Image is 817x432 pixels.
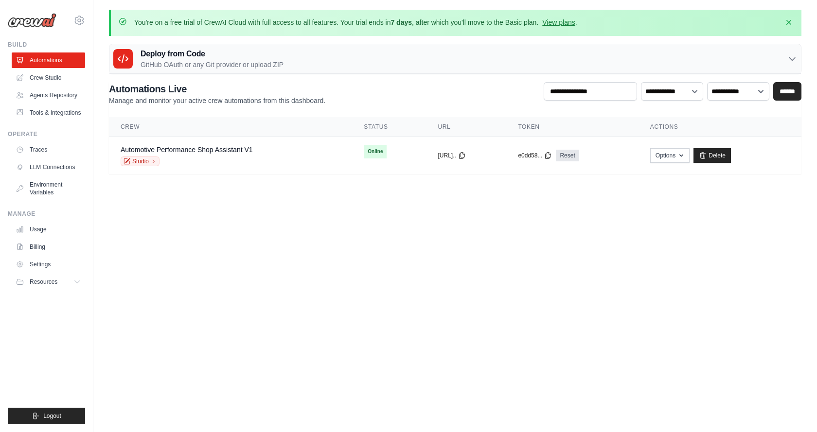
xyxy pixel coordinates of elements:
button: e0dd58... [518,152,552,159]
a: Usage [12,222,85,237]
p: You're on a free trial of CrewAI Cloud with full access to all features. Your trial ends in , aft... [134,17,577,27]
span: Logout [43,412,61,420]
th: Crew [109,117,352,137]
a: Settings [12,257,85,272]
th: URL [426,117,506,137]
th: Actions [639,117,801,137]
span: Online [364,145,387,158]
button: Logout [8,408,85,424]
button: Options [650,148,690,163]
a: Delete [693,148,731,163]
a: Traces [12,142,85,157]
a: View plans [542,18,575,26]
a: Reset [556,150,579,161]
img: Logo [8,13,56,28]
span: Resources [30,278,57,286]
button: Resources [12,274,85,290]
th: Token [506,117,638,137]
a: Environment Variables [12,177,85,200]
p: Manage and monitor your active crew automations from this dashboard. [109,96,325,105]
div: Operate [8,130,85,138]
a: LLM Connections [12,159,85,175]
h2: Automations Live [109,82,325,96]
a: Studio [121,156,160,166]
a: Agents Repository [12,87,85,103]
div: Build [8,41,85,49]
div: Manage [8,210,85,218]
iframe: Chat Widget [768,385,817,432]
th: Status [352,117,426,137]
a: Crew Studio [12,70,85,86]
strong: 7 days [391,18,412,26]
h3: Deploy from Code [141,48,284,60]
a: Tools & Integrations [12,105,85,121]
a: Automotive Performance Shop Assistant V1 [121,146,253,154]
a: Billing [12,239,85,255]
p: GitHub OAuth or any Git provider or upload ZIP [141,60,284,69]
a: Automations [12,52,85,68]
